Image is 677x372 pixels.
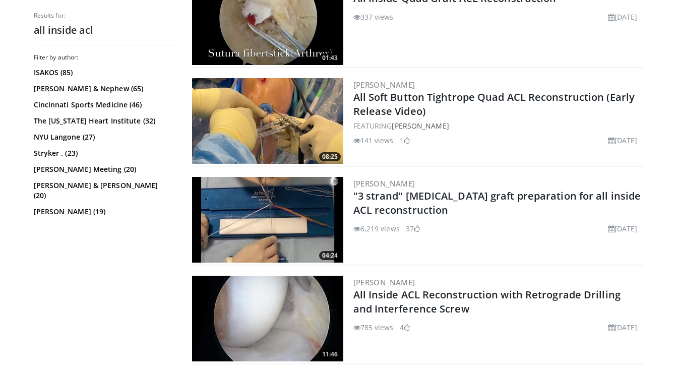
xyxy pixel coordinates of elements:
a: [PERSON_NAME] & Nephew (65) [34,84,172,94]
img: 4dd2d580-7293-4c86-8559-bd212ab0b0f8.300x170_q85_crop-smart_upscale.jpg [192,78,343,164]
p: Results for: [34,12,175,20]
a: [PERSON_NAME] [353,178,415,189]
img: E-HI8y-Omg85H4KX4xMDoxOmdtO40mAx.300x170_q85_crop-smart_upscale.jpg [192,177,343,263]
a: "3 strand" [MEDICAL_DATA] graft preparation for all inside ACL reconstruction [353,189,641,217]
a: 11:46 [192,276,343,361]
li: 6,219 views [353,223,400,234]
a: [PERSON_NAME] [353,277,415,287]
h2: all inside acl [34,24,175,37]
span: 11:46 [319,350,341,359]
a: [PERSON_NAME] & [PERSON_NAME] (20) [34,180,172,201]
a: Cincinnati Sports Medicine (46) [34,100,172,110]
a: The [US_STATE] Heart Institute (32) [34,116,172,126]
a: NYU Langone (27) [34,132,172,142]
a: [PERSON_NAME] (19) [34,207,172,217]
li: [DATE] [608,12,638,22]
span: 01:43 [319,53,341,63]
a: [PERSON_NAME] [353,80,415,90]
li: [DATE] [608,322,638,333]
a: [PERSON_NAME] [392,121,449,131]
a: [PERSON_NAME] Meeting (20) [34,164,172,174]
span: 04:24 [319,251,341,260]
li: 37 [406,223,420,234]
a: Stryker . (23) [34,148,172,158]
a: 04:24 [192,177,343,263]
li: 4 [400,322,410,333]
span: 08:25 [319,152,341,161]
h3: Filter by author: [34,53,175,61]
li: 785 views [353,322,394,333]
li: [DATE] [608,135,638,146]
div: FEATURING [353,120,642,131]
a: 08:25 [192,78,343,164]
a: All Inside ACL Reconstruction with Retrograde Drilling and Interference Screw [353,288,621,316]
li: 141 views [353,135,394,146]
li: [DATE] [608,223,638,234]
img: 0a816891-968e-4839-a9a2-4ce30efc0d04.300x170_q85_crop-smart_upscale.jpg [192,276,343,361]
li: 337 views [353,12,394,22]
a: ISAKOS (85) [34,68,172,78]
a: All Soft Button Tightrope Quad ACL Reconstruction (Early Release Video) [353,90,635,118]
li: 1 [400,135,410,146]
